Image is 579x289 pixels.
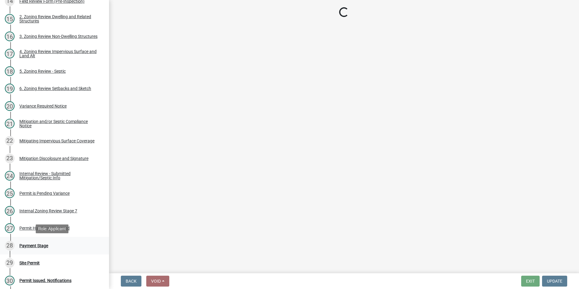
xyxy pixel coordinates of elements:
[19,34,98,38] div: 3. Zoning Review Non-Dwelling Structures
[5,49,15,58] div: 17
[5,84,15,93] div: 19
[19,119,99,128] div: Mitigation and/or Septic Compliance Notice
[5,66,15,76] div: 18
[5,171,15,181] div: 24
[126,279,137,284] span: Back
[5,14,15,24] div: 15
[542,276,567,287] button: Update
[5,101,15,111] div: 20
[5,223,15,233] div: 27
[19,69,66,73] div: 5. Zoning Review - Septic
[19,86,91,91] div: 6. Zoning Review Setbacks and Sketch
[5,154,15,163] div: 23
[151,279,161,284] span: Void
[19,104,67,108] div: Variance Required Notice
[521,276,540,287] button: Exit
[19,15,99,23] div: 2. Zoning Review Dwelling and Related Structures
[19,191,70,195] div: Permit is Pending Variance
[5,119,15,128] div: 21
[19,278,71,283] div: Permit Issued. Notifications
[36,224,68,233] div: Role: Applicant
[5,241,15,251] div: 28
[19,209,77,213] div: Internal Zoning Review Stage 7
[5,136,15,146] div: 22
[19,139,94,143] div: Mitigating Impervious Surface Coverage
[5,206,15,216] div: 26
[146,276,169,287] button: Void
[5,276,15,285] div: 30
[19,244,48,248] div: Payment Stage
[19,226,70,230] div: Permit Has Been Approved
[19,156,88,161] div: Mitigation Discolosure and Signature
[547,279,562,284] span: Update
[5,32,15,41] div: 16
[19,49,99,58] div: 4. Zoning Review Impervious Surface and Land Alt
[121,276,141,287] button: Back
[19,171,99,180] div: Internal Review - Submitted Mitigation/Septic Info
[5,258,15,268] div: 29
[19,261,40,265] div: Site Permit
[5,188,15,198] div: 25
